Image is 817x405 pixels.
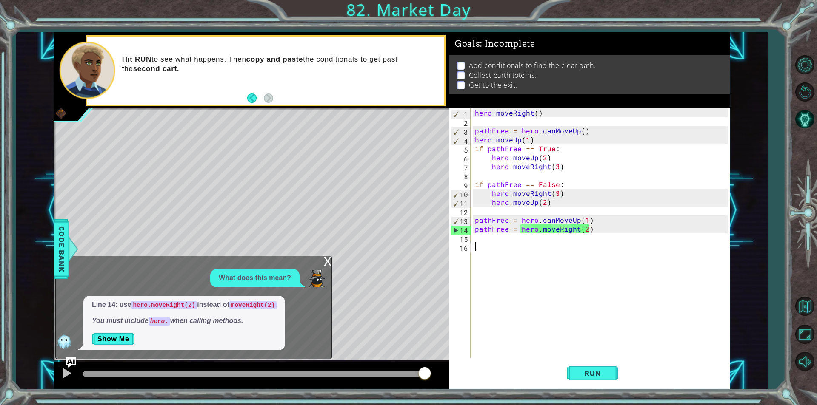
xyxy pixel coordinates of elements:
div: 7 [451,163,471,172]
strong: second cart. [133,65,180,73]
div: 5 [451,145,471,154]
span: Code Bank [55,223,69,275]
div: 8 [451,172,471,181]
p: Line 14: use instead of [92,300,277,310]
div: 9 [451,181,471,190]
p: Get to the exit. [469,80,517,90]
button: Show Me [92,332,135,346]
div: 6 [451,154,471,163]
button: Ctrl + P: Play [58,365,75,383]
code: hero. [149,317,170,326]
img: AI [56,333,73,350]
button: Restart Level [792,79,817,104]
button: AI Hint [792,107,817,131]
span: : Incomplete [480,39,535,49]
p: What does this mean? [219,273,291,283]
div: Level Map [54,108,447,359]
button: Ask AI [66,357,76,368]
div: 10 [451,190,471,199]
div: 2 [451,119,471,127]
button: Level Options [792,52,817,77]
div: 16 [451,244,471,252]
strong: copy and paste [246,55,303,63]
div: 14 [451,226,471,235]
div: 4 [451,136,471,145]
a: Back to Map [792,293,817,321]
button: Next [264,93,273,103]
img: Player [308,270,325,287]
div: 12 [451,208,471,217]
span: Goals [455,39,535,49]
button: Mute [792,349,817,374]
div: 1 [451,110,471,119]
code: moveRight(2) [229,301,277,309]
p: Collect earth totems. [469,71,537,80]
img: Image for 6113a193fd61bb00264c49c0 [54,107,68,120]
em: You must include when calling methods. [92,317,243,324]
span: Run [576,369,609,377]
p: to see what happens. Then the conditionals to get past the [122,55,438,74]
div: 15 [451,235,471,244]
div: 3 [451,127,471,136]
p: Add conditionals to find the clear path. [469,61,596,70]
code: hero.moveRight(2) [131,301,197,309]
div: 13 [451,217,471,226]
button: Shift+Enter: Run current code. [567,359,618,387]
button: Maximize Browser [792,322,817,347]
button: Back to Map [792,294,817,319]
button: Back [247,93,264,103]
strong: Hit RUN [122,55,151,63]
div: x [324,256,331,265]
div: 11 [451,199,471,208]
